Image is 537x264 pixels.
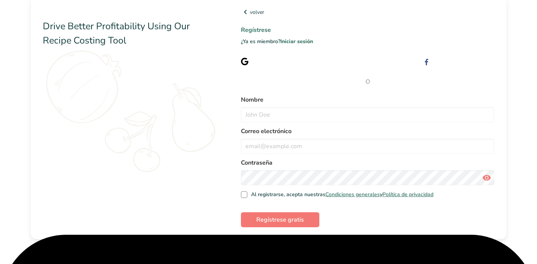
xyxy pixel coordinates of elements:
span: Drive Better Profitability Using Our Recipe Costing Tool [43,20,190,47]
span: Regístrese gratis [256,215,304,224]
a: Iniciar sesión [280,38,313,45]
a: Política de privacidad [382,191,433,198]
input: John Doe [241,107,495,122]
span: Al registrarse, acepta nuestras y [247,191,433,198]
div: Regístrese [435,57,494,65]
span: con Google [280,58,307,65]
label: Contraseña [241,158,495,167]
span: con Facebook [461,58,494,65]
h1: Regístrese [241,25,495,34]
span: O [241,77,495,86]
label: Correo electrónico [241,127,495,136]
label: Nombre [241,95,495,104]
div: Regístrese [254,57,307,65]
input: email@example.com [241,139,495,154]
p: ¿Ya es miembro? [241,37,495,45]
button: Regístrese gratis [241,212,319,227]
a: Condiciones generales [325,191,380,198]
a: volver [241,7,495,16]
img: Food Label Maker [43,7,116,17]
